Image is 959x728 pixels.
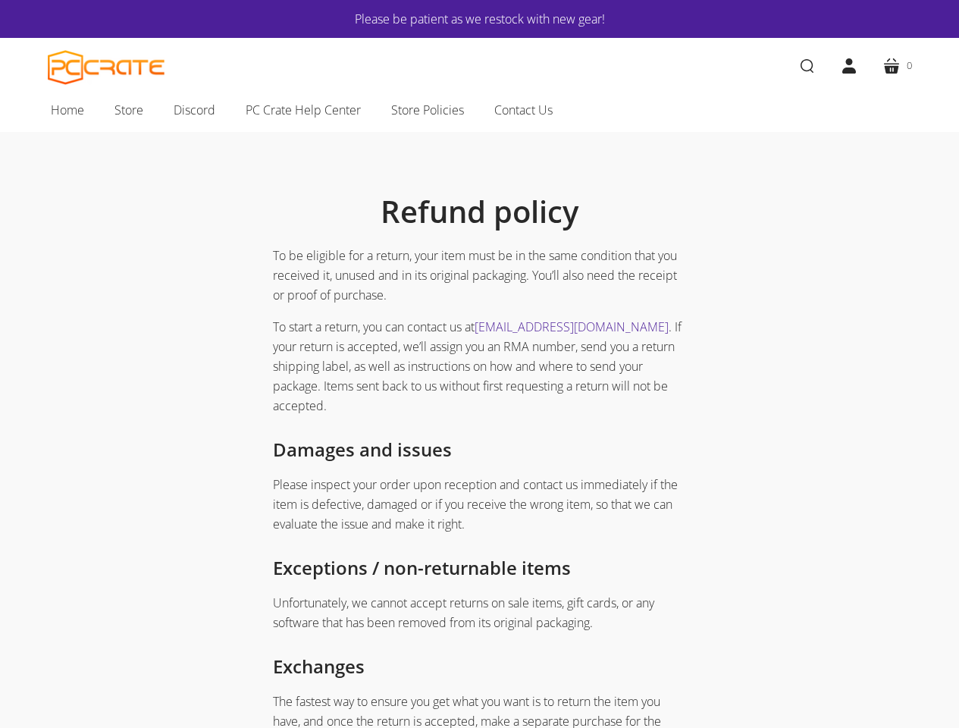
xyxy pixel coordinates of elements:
a: Discord [158,94,230,126]
span: To be eligible for a return, your item must be in the same condition that you received it, unused... [273,247,677,303]
a: Store [99,94,158,126]
span: Contact Us [494,100,553,120]
a: 0 [870,45,924,87]
a: Contact Us [479,94,568,126]
span: Damages and issues [273,437,452,462]
span: . If your return is accepted, we’ll assign you an RMA number, send you a return shipping label, a... [273,318,682,414]
a: PC Crate Help Center [230,94,376,126]
span: 0 [907,58,912,74]
a: [EMAIL_ADDRESS][DOMAIN_NAME] [475,318,669,335]
span: Unfortunately, we cannot accept returns on sale items, gift cards, or any software that has been ... [273,595,654,631]
span: Store [114,100,143,120]
a: Please be patient as we restock with new gear! [93,9,867,29]
span: To start a return, you can contact us at [273,318,475,335]
span: PC Crate Help Center [246,100,361,120]
nav: Main navigation [25,94,935,132]
span: Home [51,100,84,120]
span: Store Policies [391,100,464,120]
a: Store Policies [376,94,479,126]
a: PC CRATE [48,50,165,85]
span: Exchanges [273,654,365,679]
span: Discord [174,100,215,120]
h1: Refund policy [273,193,686,231]
span: Please inspect your order upon reception and contact us immediately if the item is defective, dam... [273,476,678,532]
span: Exceptions / non-returnable items [273,555,571,580]
a: Home [36,94,99,126]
